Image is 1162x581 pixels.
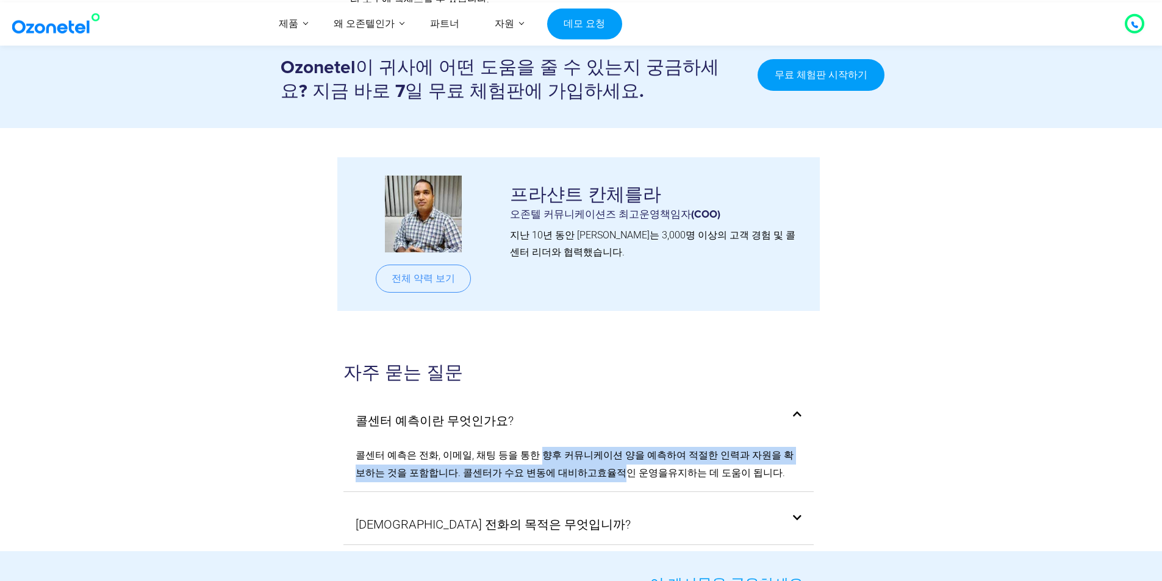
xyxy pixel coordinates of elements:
font: 왜 오존텔인가 [334,18,395,29]
font: 오존텔 커뮤니케이션즈 최고운영책임자(COO) [510,210,720,220]
font: 제품 [279,18,298,29]
font: 데모 요청 [564,18,605,29]
font: 지난 10년 동안 [PERSON_NAME]는 3,000명 이상의 고객 경험 및 콜센터 리더와 협력했습니다. [510,229,795,258]
font: 자주 묻는 질문 [343,364,463,382]
div: 콜센터 예측이란 무엇인가요? [343,404,814,438]
font: Ozonetel이 귀사에 어떤 도움을 줄 수 있는지 궁금하세요? 지금 바로 7일 무료 체험판에 가입하세요. [281,59,719,101]
font: 콜센터 예측은 전화, 이메일, 채팅 등을 통한 향후 커뮤니케이션 양을 예측하여 적절한 인력과 자원을 확보하는 것을 포함합니다. 콜센터가 수요 변동에 대비하고 [356,449,794,479]
font: 효율적인 운영을 [597,467,668,479]
font: 무료 체험판 시작하기 [775,69,867,80]
a: 데모 요청 [547,8,622,40]
font: [DEMOGRAPHIC_DATA] 전화의 목적은 무엇입니까? [356,517,631,532]
font: 프라샨트 칸체를라 [510,186,661,204]
a: 무료 체험판 시작하기 [758,59,884,91]
font: 유지하는 데 도움이 됩니다. [668,467,785,479]
a: 파트너 [412,2,477,46]
a: 제품 [261,2,316,46]
a: 자원 [477,2,532,46]
div: 콜센터 예측이란 무엇인가요? [343,438,814,491]
a: 전체 약력 보기 [376,265,471,293]
font: 자원 [495,18,514,29]
div: [DEMOGRAPHIC_DATA] 전화의 목적은 무엇입니까? [343,504,814,544]
a: 왜 오존텔인가 [316,2,412,46]
font: 파트너 [430,18,459,29]
font: 콜센터 예측이란 무엇인가요? [356,413,514,428]
font: 전체 약력 보기 [392,273,455,285]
